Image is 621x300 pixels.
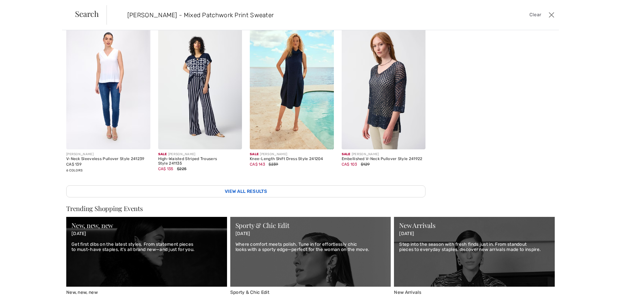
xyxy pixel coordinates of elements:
[230,217,391,295] a: Sporty & Chic Edit Sporty & Chic Edit [DATE] Where comfort meets polish. Tune in for effortlessly...
[399,231,550,237] p: [DATE]
[158,167,173,171] span: CA$ 135
[235,231,386,237] p: [DATE]
[230,290,269,295] span: Sporty & Chic Edit
[394,290,421,295] span: New Arrivals
[66,169,82,172] span: 6 Colors
[66,205,555,212] div: Trending Shopping Events
[66,157,150,161] div: V-Neck Sleeveless Pullover Style 241239
[66,290,98,295] span: New, new, new
[15,5,28,10] span: Help
[235,242,386,253] p: Where comfort meets polish. Tune in for effortlessly chic looks with a sporty edge—perfect for th...
[66,162,82,167] span: CA$ 139
[158,157,242,166] div: High-Waisted Striped Trousers Style 241135
[399,222,550,229] div: New Arrivals
[342,162,357,167] span: CA$ 103
[66,152,150,157] div: [PERSON_NAME]
[158,152,242,157] div: [PERSON_NAME]
[342,152,426,157] div: [PERSON_NAME]
[342,23,426,149] img: Embellished V-Neck Pullover Style 241922. Champagne 171
[66,185,425,197] a: View All Results
[529,11,541,19] span: Clear
[71,231,222,237] p: [DATE]
[66,217,227,295] a: New, new, new New, new, new [DATE] Get first dibs on the latest styles. From statement pieces to ...
[177,167,186,171] span: $225
[158,152,167,156] span: Sale
[361,162,370,167] span: $129
[399,242,550,253] p: Step into the season with fresh finds just in. From standout pieces to everyday staples, discover...
[342,157,426,161] div: Embellished V-Neck Pullover Style 241922
[122,5,440,25] input: TYPE TO SEARCH
[250,152,259,156] span: Sale
[250,157,334,161] div: Knee-Length Shift Dress Style 241204
[250,23,334,149] img: Knee-Length Shift Dress Style 241204. Midnight Blue
[546,10,556,20] button: Close
[71,242,222,253] p: Get first dibs on the latest styles. From statement pieces to must-have staples, it’s all brand n...
[394,217,555,295] a: New Arrivals New Arrivals [DATE] Step into the season with fresh finds just in. From standout pie...
[235,222,386,229] div: Sporty & Chic Edit
[342,152,350,156] span: Sale
[75,10,99,18] span: Search
[250,152,334,157] div: [PERSON_NAME]
[66,23,150,149] img: V-Neck Sleeveless Pullover Style 241239. Vanilla 30
[250,162,265,167] span: CA$ 143
[269,162,278,167] span: $239
[71,222,222,229] div: New, new, new
[158,23,242,149] img: High-Waisted Striped Trousers Style 241135. Midnight Blue/Vanilla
